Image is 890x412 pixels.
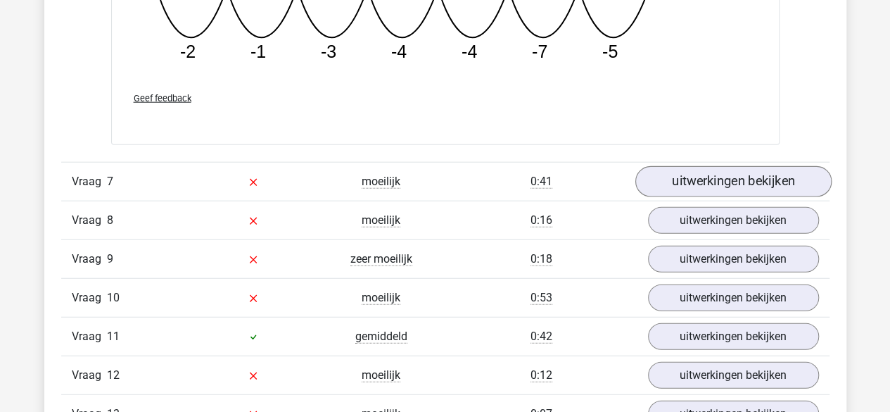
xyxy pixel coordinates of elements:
[390,42,406,61] tspan: -4
[72,289,107,306] span: Vraag
[362,175,400,189] span: moeilijk
[355,330,407,344] span: gemiddeld
[107,291,120,304] span: 10
[350,252,412,266] span: zeer moeilijk
[320,42,336,61] tspan: -3
[72,173,107,190] span: Vraag
[648,362,819,389] a: uitwerkingen bekijken
[72,328,107,345] span: Vraag
[530,175,552,189] span: 0:41
[530,291,552,305] span: 0:53
[648,285,819,311] a: uitwerkingen bekijken
[635,166,831,197] a: uitwerkingen bekijken
[362,213,400,227] span: moeilijk
[72,367,107,384] span: Vraag
[530,213,552,227] span: 0:16
[461,42,476,61] tspan: -4
[531,42,547,61] tspan: -7
[250,42,265,61] tspan: -1
[107,368,120,382] span: 12
[362,368,400,382] span: moeilijk
[179,42,195,61] tspan: -2
[107,213,113,227] span: 8
[648,246,819,273] a: uitwerkingen bekijken
[107,330,120,343] span: 11
[648,207,819,234] a: uitwerkingen bekijken
[530,368,552,382] span: 0:12
[72,251,107,268] span: Vraag
[602,42,617,61] tspan: -5
[530,252,552,266] span: 0:18
[530,330,552,344] span: 0:42
[107,175,113,188] span: 7
[72,212,107,229] span: Vraag
[648,323,819,350] a: uitwerkingen bekijken
[362,291,400,305] span: moeilijk
[134,93,191,104] span: Geef feedback
[107,252,113,266] span: 9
